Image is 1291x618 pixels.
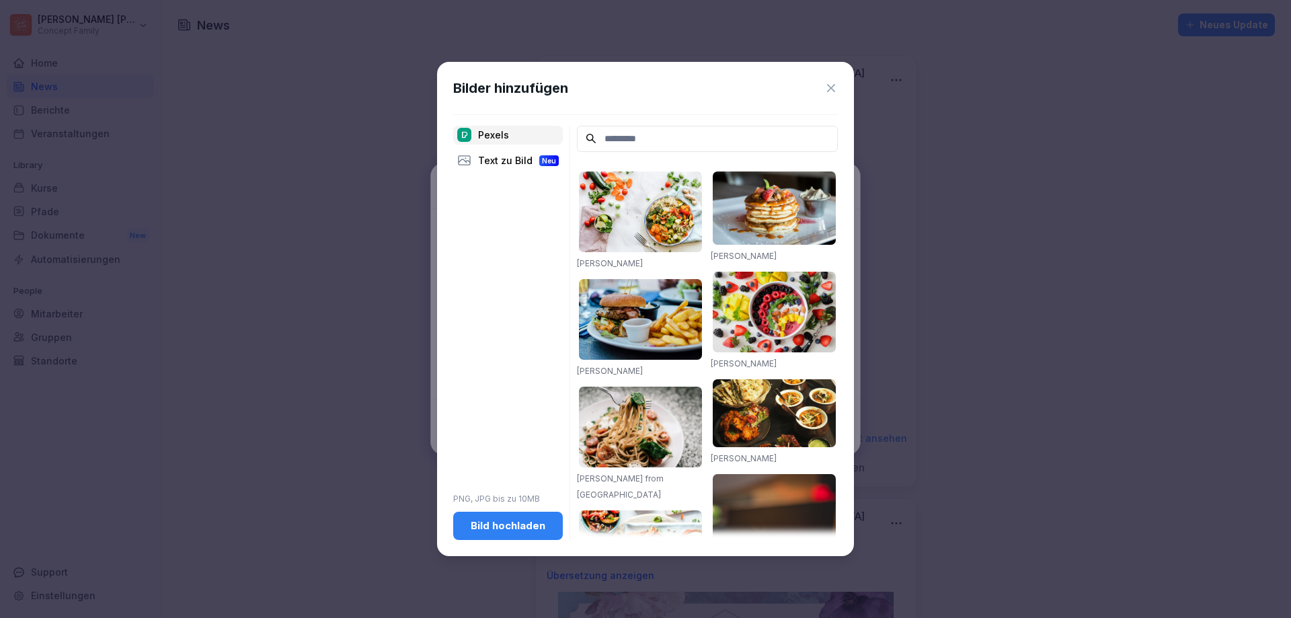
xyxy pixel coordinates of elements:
[711,251,777,261] a: [PERSON_NAME]
[453,493,563,505] p: PNG, JPG bis zu 10MB
[464,518,552,533] div: Bild hochladen
[713,379,836,447] img: pexels-photo-958545.jpeg
[579,171,702,252] img: pexels-photo-1640777.jpeg
[453,512,563,540] button: Bild hochladen
[711,453,777,463] a: [PERSON_NAME]
[579,279,702,360] img: pexels-photo-70497.jpeg
[453,78,568,98] h1: Bilder hinzufügen
[713,171,836,245] img: pexels-photo-376464.jpeg
[579,510,702,602] img: pexels-photo-1640772.jpeg
[713,272,836,352] img: pexels-photo-1099680.jpeg
[579,387,702,467] img: pexels-photo-1279330.jpeg
[577,473,664,500] a: [PERSON_NAME] from [GEOGRAPHIC_DATA]
[577,258,643,268] a: [PERSON_NAME]
[453,151,563,170] div: Text zu Bild
[711,358,777,369] a: [PERSON_NAME]
[453,126,563,145] div: Pexels
[577,366,643,376] a: [PERSON_NAME]
[457,128,471,142] img: pexels.png
[539,155,559,166] div: Neu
